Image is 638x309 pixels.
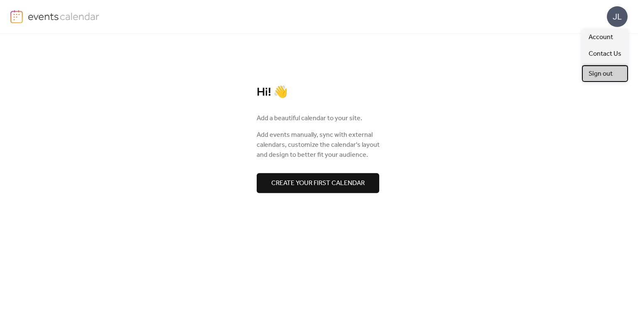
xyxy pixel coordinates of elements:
[257,130,381,160] span: Add events manually, sync with external calendars, customize the calendar's layout and design to ...
[589,32,613,42] span: Account
[10,10,23,23] img: logo
[257,114,362,124] span: Add a beautiful calendar to your site.
[257,85,381,100] div: Hi! 👋
[28,10,100,22] img: logo-type
[582,29,628,45] a: Account
[589,49,621,59] span: Contact Us
[582,45,628,62] a: Contact Us
[589,69,613,79] span: Sign out
[271,178,365,188] span: Create your first calendar
[607,6,628,27] div: JL
[257,173,379,193] button: Create your first calendar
